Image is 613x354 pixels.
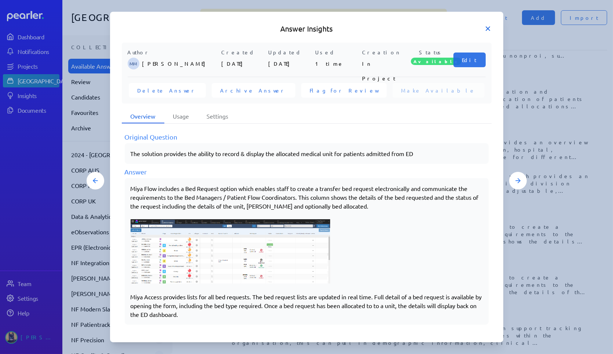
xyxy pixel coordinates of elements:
button: Delete Answer [129,83,206,98]
li: Settings [198,109,237,123]
p: Status [409,48,453,56]
p: [DATE] [222,56,266,71]
div: Answer [125,167,489,177]
p: Updated [269,48,313,56]
p: Created [222,48,266,56]
span: Delete Answer [138,87,197,94]
p: [DATE] [269,56,313,71]
span: Make Available [401,87,476,94]
p: 1 time [315,56,360,71]
p: Used [315,48,360,56]
p: [PERSON_NAME] [142,56,219,71]
div: Original Question [125,132,489,142]
li: Overview [122,109,164,123]
span: Flag for Review [310,87,378,94]
p: Miya Flow includes a Bed Request option which enables staff to create a transfer bed request elec... [131,184,483,210]
button: Flag for Review [301,83,387,98]
button: Edit [453,53,486,67]
p: In Project [362,56,406,71]
p: Author [128,48,219,56]
h5: Answer Insights [122,24,492,34]
p: The solution provides the ability to record & display the allocated medical unit for patients adm... [131,149,483,158]
li: Usage [164,109,198,123]
button: Make Available [393,83,485,98]
p: Miya Access provides lists for all bed requests. The bed request lists are updated in real time. ... [131,292,483,319]
p: Creation [362,48,406,56]
span: Michelle Manuel [128,58,139,69]
button: Previous Answer [87,172,104,189]
img: 4QsxCkuIB9SFQs8r5H184oxdDs68bcYz4v8GyGtTWheN4NoAAAAASUVORK5CYII= [131,219,330,284]
span: Edit [462,56,477,64]
span: Archive Answer [220,87,287,94]
button: Archive Answer [212,83,295,98]
button: Next Answer [509,172,527,189]
span: Available [411,58,461,65]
